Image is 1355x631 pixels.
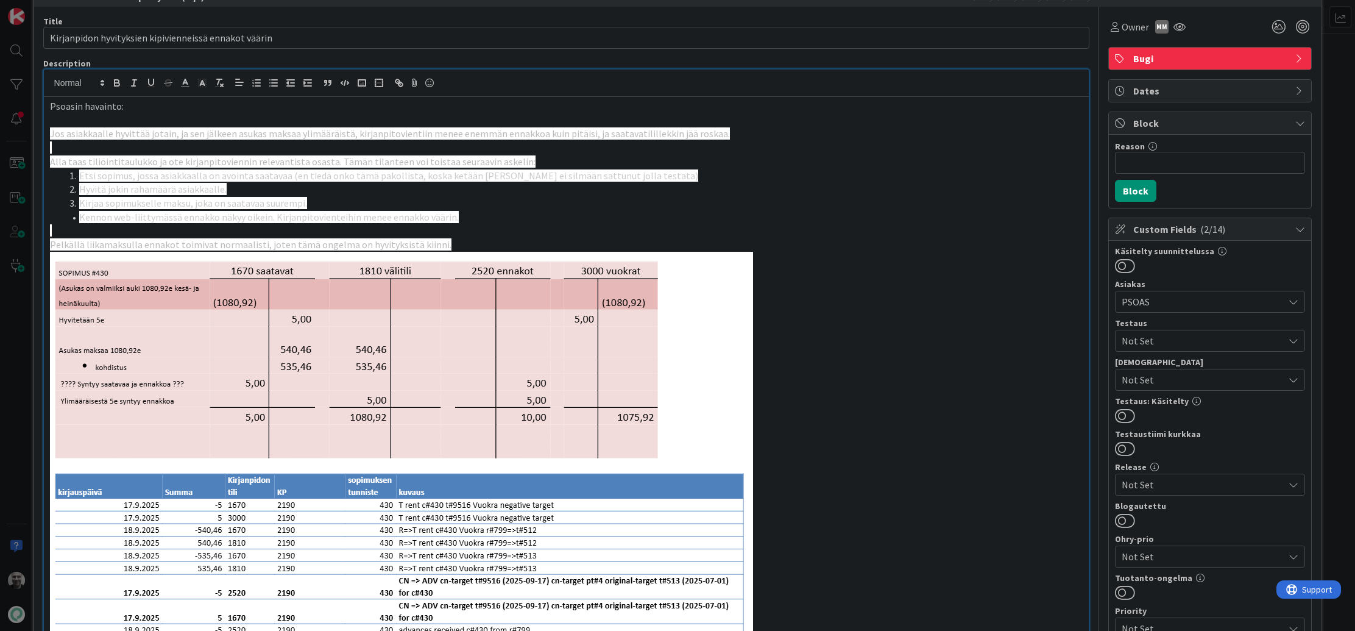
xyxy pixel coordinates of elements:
[1115,247,1305,255] div: Käsitelty suunnittelussa
[1115,502,1305,510] div: Blogautettu
[1133,116,1289,130] span: Block
[1115,358,1305,366] div: [DEMOGRAPHIC_DATA]
[50,155,536,168] span: Alla taas tiliöintitaulukko ja ote kirjanpitoviennin relevantista osasta. Tämän tilanteen voi toi...
[43,27,1090,49] input: type card name here...
[1133,51,1289,66] span: Bugi
[1122,477,1284,492] span: Not Set
[79,211,459,223] span: Kennon web-liittymässä ennakko näkyy oikein. Kirjanpitovienteihin menee ennakko väärin.
[1115,535,1305,543] div: Ohry-prio
[79,183,227,195] span: Hyvitä jokin rahamäärä asiakkaalle.
[43,58,91,69] span: Description
[43,16,63,27] label: Title
[1115,430,1305,438] div: Testaustiimi kurkkaa
[1115,463,1305,471] div: Release
[79,169,698,182] span: Etsi sopimus, jossa asiakkaalla on avointa saatavaa (en tiedä onko tämä pakollista, koska ketään ...
[1115,180,1156,202] button: Block
[79,197,307,209] span: Kirjaa sopimukselle maksu, joka on saatavaa suurempi.
[50,238,451,251] span: Pelkällä liikamaksulla ennakot toimivat normaalisti, joten tämä ongelma on hyvityksistä kiinni.
[1122,373,1284,387] span: Not Set
[1115,397,1305,405] div: Testaus: Käsitelty
[1200,223,1225,235] span: ( 2/14 )
[1133,222,1289,237] span: Custom Fields
[1122,294,1284,309] span: PSOAS
[50,99,1083,113] p: Psoasin havainto:
[50,127,730,140] span: Jos asiakkaalle hyvittää jotain, ja sen jälkeen asukas maksaa ylimääräistä, kirjanpitovientiin me...
[1122,20,1149,34] span: Owner
[1133,84,1289,98] span: Dates
[1115,574,1305,582] div: Tuotanto-ongelma
[1122,333,1284,348] span: Not Set
[1115,607,1305,615] div: Priority
[1115,319,1305,327] div: Testaus
[1122,548,1278,565] span: Not Set
[1115,280,1305,288] div: Asiakas
[1155,20,1169,34] div: MM
[1115,141,1145,152] label: Reason
[26,2,55,16] span: Support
